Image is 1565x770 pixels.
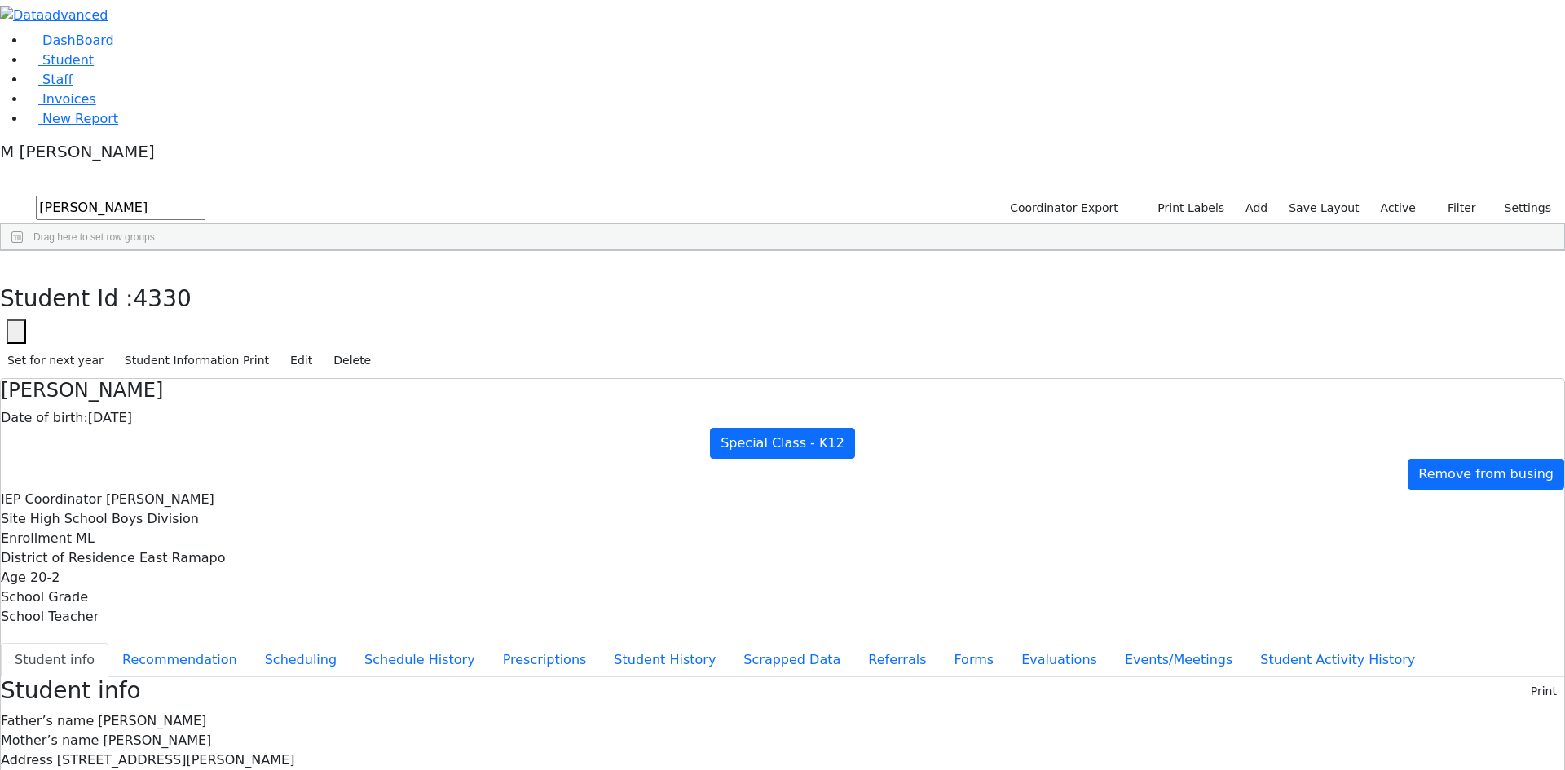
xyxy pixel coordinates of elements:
a: Invoices [26,91,96,107]
a: DashBoard [26,33,114,48]
label: District of Residence [1,548,135,568]
span: East Ramapo [139,550,226,565]
button: Edit [283,348,320,373]
span: ML [76,530,95,546]
button: Print [1523,679,1564,704]
a: Add [1238,196,1275,221]
button: Delete [326,348,378,373]
label: Age [1,568,26,587]
button: Save Layout [1281,196,1366,221]
a: New Report [26,111,118,126]
span: Invoices [42,91,96,107]
a: Student [26,52,94,68]
label: Father’s name [1,711,94,731]
button: Student History [600,643,730,677]
label: School Teacher [1,607,99,627]
label: Date of birth: [1,408,88,428]
label: School Grade [1,587,88,607]
button: Scrapped Data [730,643,854,677]
span: [PERSON_NAME] [106,491,214,507]
button: Student Activity History [1246,643,1429,677]
span: Staff [42,72,73,87]
label: Site [1,509,26,529]
a: Special Class - K12 [710,428,855,459]
span: DashBoard [42,33,114,48]
span: Drag here to set row groups [33,231,155,243]
button: Schedule History [350,643,489,677]
label: Mother’s name [1,731,99,750]
span: 4330 [134,285,192,312]
h3: Student info [1,677,141,705]
label: Enrollment [1,529,72,548]
button: Student Information Print [117,348,276,373]
label: IEP Coordinator [1,490,102,509]
button: Prescriptions [489,643,601,677]
button: Print Labels [1139,196,1232,221]
button: Evaluations [1007,643,1111,677]
span: Remove from busing [1418,466,1554,482]
div: [DATE] [1,408,1564,428]
span: Student [42,52,94,68]
button: Recommendation [108,643,251,677]
span: High School Boys Division [30,511,199,526]
button: Student info [1,643,108,677]
button: Filter [1426,196,1483,221]
span: [STREET_ADDRESS][PERSON_NAME] [57,752,295,768]
button: Settings [1483,196,1558,221]
label: Active [1373,196,1423,221]
span: 20-2 [30,570,60,585]
button: Referrals [854,643,940,677]
span: New Report [42,111,118,126]
button: Forms [940,643,1007,677]
button: Scheduling [251,643,350,677]
span: [PERSON_NAME] [103,733,211,748]
a: Staff [26,72,73,87]
a: Remove from busing [1408,459,1564,490]
input: Search [36,196,205,220]
label: Address [1,750,53,770]
button: Events/Meetings [1111,643,1246,677]
span: [PERSON_NAME] [98,713,206,728]
h4: [PERSON_NAME] [1,379,1564,403]
button: Coordinator Export [999,196,1126,221]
